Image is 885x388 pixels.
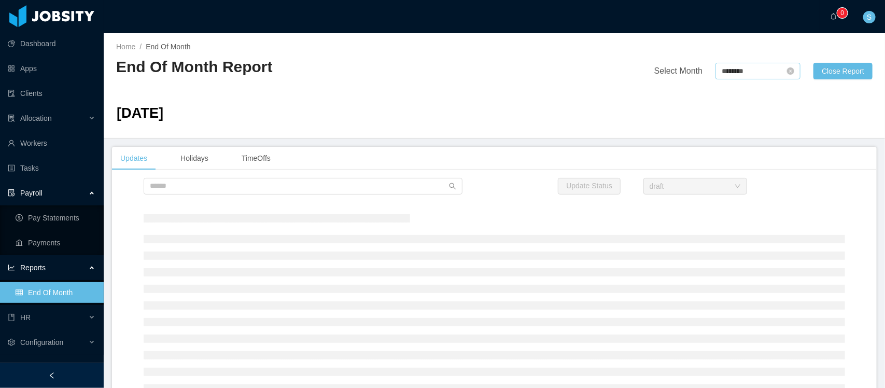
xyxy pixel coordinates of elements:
[8,189,15,197] i: icon: file-protect
[8,339,15,346] i: icon: setting
[20,338,63,347] span: Configuration
[233,147,279,170] div: TimeOffs
[787,67,794,75] i: icon: close-circle
[8,314,15,321] i: icon: book
[735,183,741,190] i: icon: down
[8,158,95,178] a: icon: profileTasks
[830,13,837,20] i: icon: bell
[558,178,621,195] button: Update Status
[8,115,15,122] i: icon: solution
[16,232,95,253] a: icon: bankPayments
[139,43,142,51] span: /
[16,282,95,303] a: icon: tableEnd Of Month
[8,133,95,154] a: icon: userWorkers
[116,57,495,78] h2: End Of Month Report
[20,189,43,197] span: Payroll
[867,11,872,23] span: S
[146,43,190,51] span: End Of Month
[20,264,46,272] span: Reports
[8,83,95,104] a: icon: auditClients
[112,147,156,170] div: Updates
[20,313,31,322] span: HR
[117,105,163,121] span: [DATE]
[116,43,135,51] a: Home
[20,114,52,122] span: Allocation
[16,207,95,228] a: icon: dollarPay Statements
[650,178,664,194] div: draft
[654,66,703,75] span: Select Month
[8,264,15,271] i: icon: line-chart
[813,63,873,79] button: Close Report
[449,183,456,190] i: icon: search
[8,58,95,79] a: icon: appstoreApps
[837,8,848,18] sup: 0
[8,33,95,54] a: icon: pie-chartDashboard
[172,147,217,170] div: Holidays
